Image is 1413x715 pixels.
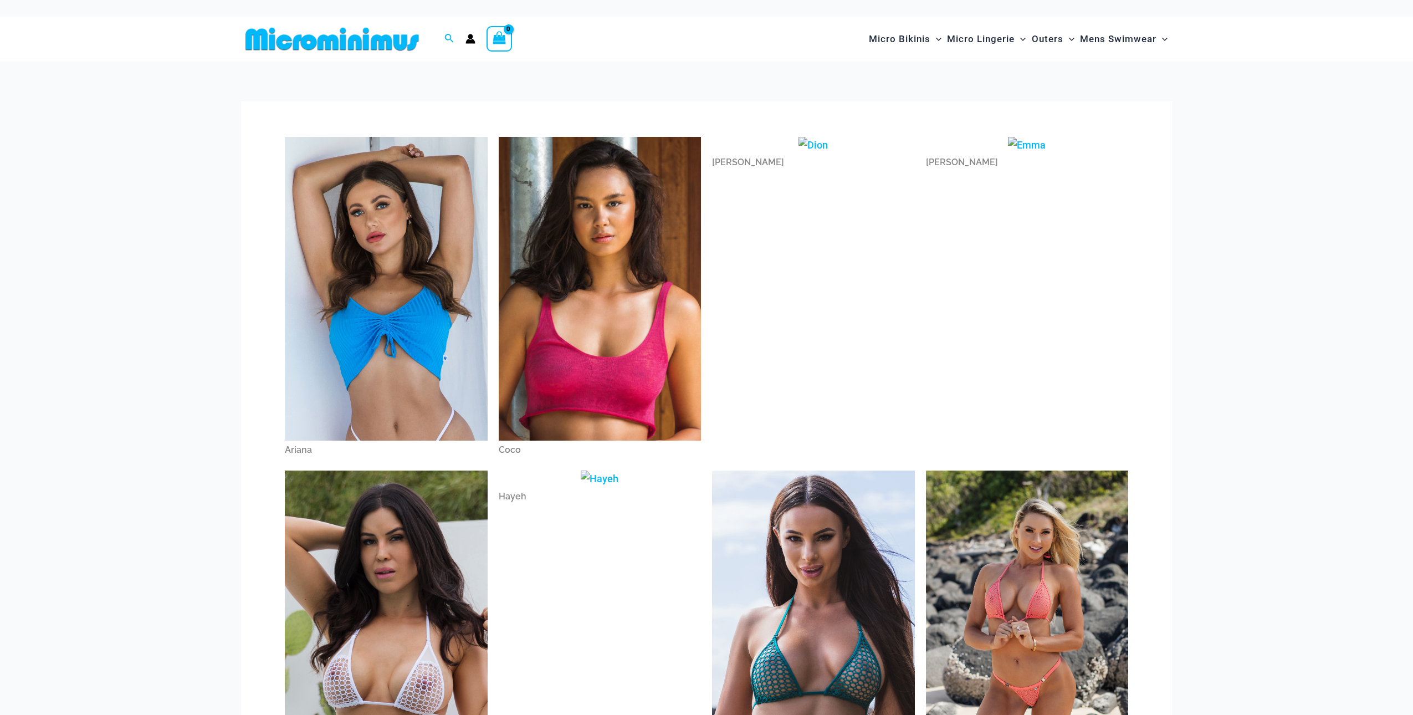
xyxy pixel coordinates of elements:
[712,153,915,172] div: [PERSON_NAME]
[499,441,702,459] div: Coco
[930,25,941,53] span: Menu Toggle
[487,26,512,52] a: View Shopping Cart, empty
[499,137,702,459] a: CocoCoco
[1156,25,1168,53] span: Menu Toggle
[798,137,828,154] img: Dion
[944,22,1028,56] a: Micro LingerieMenu ToggleMenu Toggle
[947,25,1015,53] span: Micro Lingerie
[712,137,915,172] a: Dion[PERSON_NAME]
[866,22,944,56] a: Micro BikinisMenu ToggleMenu Toggle
[1080,25,1156,53] span: Mens Swimwear
[1008,137,1046,154] img: Emma
[285,441,488,459] div: Ariana
[499,487,702,506] div: Hayeh
[444,32,454,46] a: Search icon link
[241,27,423,52] img: MM SHOP LOGO FLAT
[499,137,702,441] img: Coco
[465,34,475,44] a: Account icon link
[285,137,488,459] a: ArianaAriana
[926,137,1129,172] a: Emma[PERSON_NAME]
[1029,22,1077,56] a: OutersMenu ToggleMenu Toggle
[864,21,1172,58] nav: Site Navigation
[1077,22,1170,56] a: Mens SwimwearMenu ToggleMenu Toggle
[1063,25,1074,53] span: Menu Toggle
[285,137,488,441] img: Ariana
[581,471,618,487] img: Hayeh
[1032,25,1063,53] span: Outers
[869,25,930,53] span: Micro Bikinis
[1015,25,1026,53] span: Menu Toggle
[499,471,702,506] a: HayehHayeh
[926,153,1129,172] div: [PERSON_NAME]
